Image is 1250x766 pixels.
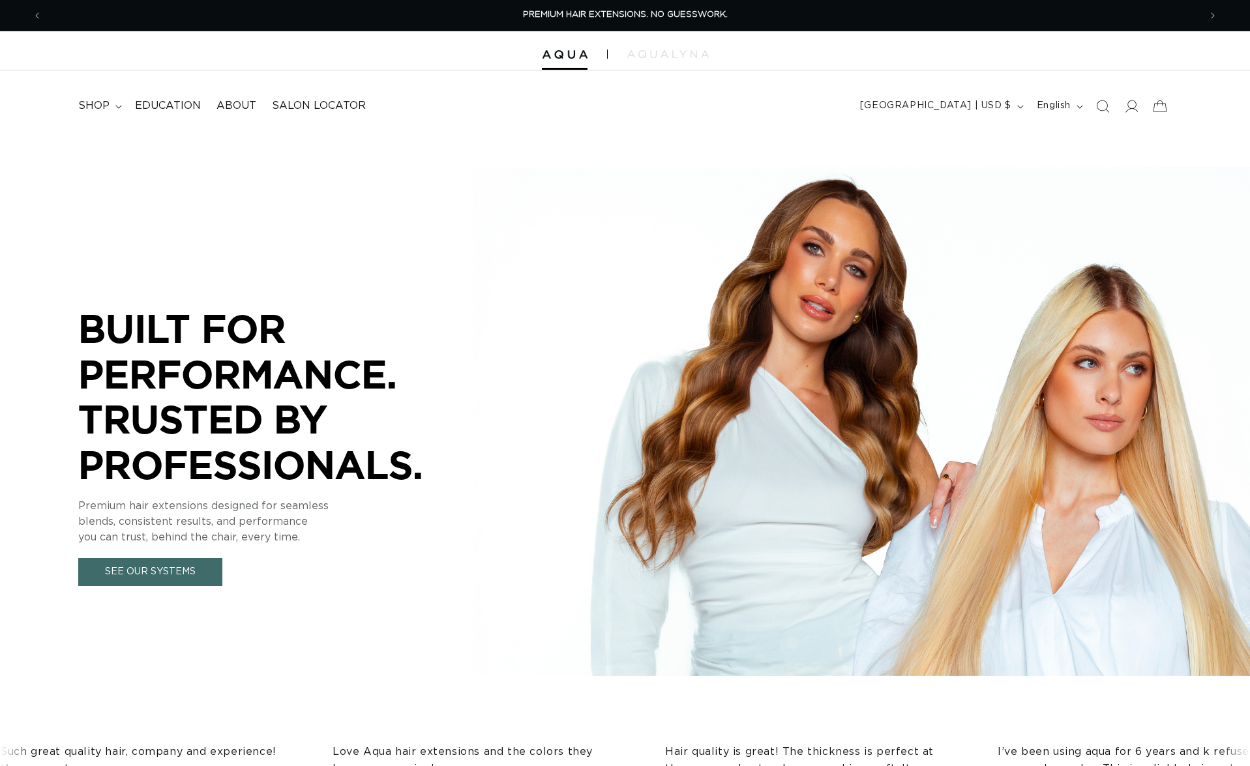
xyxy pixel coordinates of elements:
[860,99,1011,113] span: [GEOGRAPHIC_DATA] | USD $
[1037,99,1071,113] span: English
[78,498,469,545] p: Premium hair extensions designed for seamless blends, consistent results, and performance you can...
[852,94,1029,119] button: [GEOGRAPHIC_DATA] | USD $
[1029,94,1088,119] button: English
[216,99,256,113] span: About
[272,99,366,113] span: Salon Locator
[1088,92,1117,121] summary: Search
[78,558,222,586] a: See Our Systems
[78,99,110,113] span: shop
[1198,3,1227,28] button: Next announcement
[523,10,728,19] span: PREMIUM HAIR EXTENSIONS. NO GUESSWORK.
[23,3,52,28] button: Previous announcement
[127,91,209,121] a: Education
[542,50,588,59] img: Aqua Hair Extensions
[135,99,201,113] span: Education
[78,306,469,487] p: BUILT FOR PERFORMANCE. TRUSTED BY PROFESSIONALS.
[209,91,264,121] a: About
[627,50,709,58] img: aqualyna.com
[264,91,374,121] a: Salon Locator
[70,91,127,121] summary: shop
